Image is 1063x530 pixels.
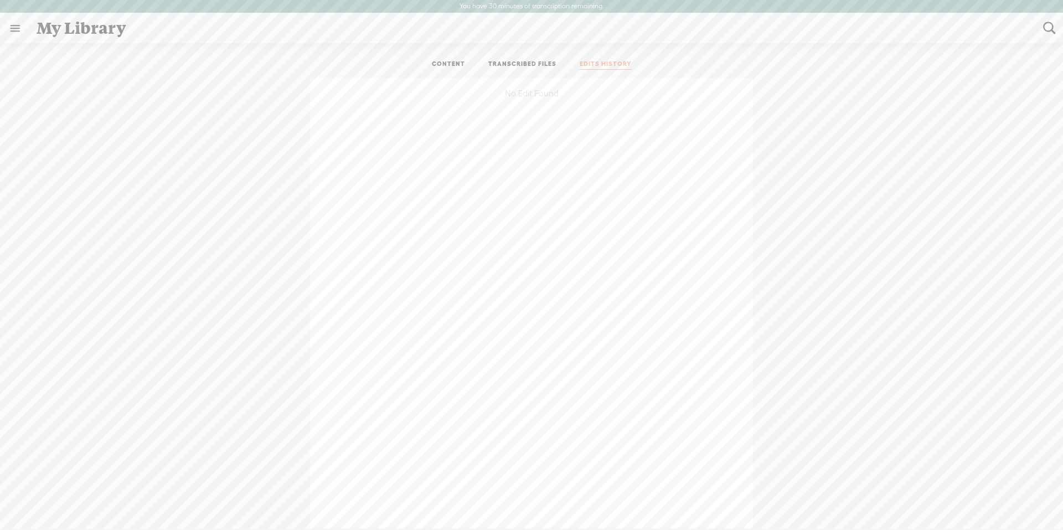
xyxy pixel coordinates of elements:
div: No Edit Found [319,78,744,109]
a: EDITS HISTORY [580,60,632,70]
a: TRANSCRIBED FILES [488,60,556,70]
div: My Library [29,14,1035,43]
label: You have 30 minutes of transcription remaining. [460,2,604,11]
a: CONTENT [432,60,465,70]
